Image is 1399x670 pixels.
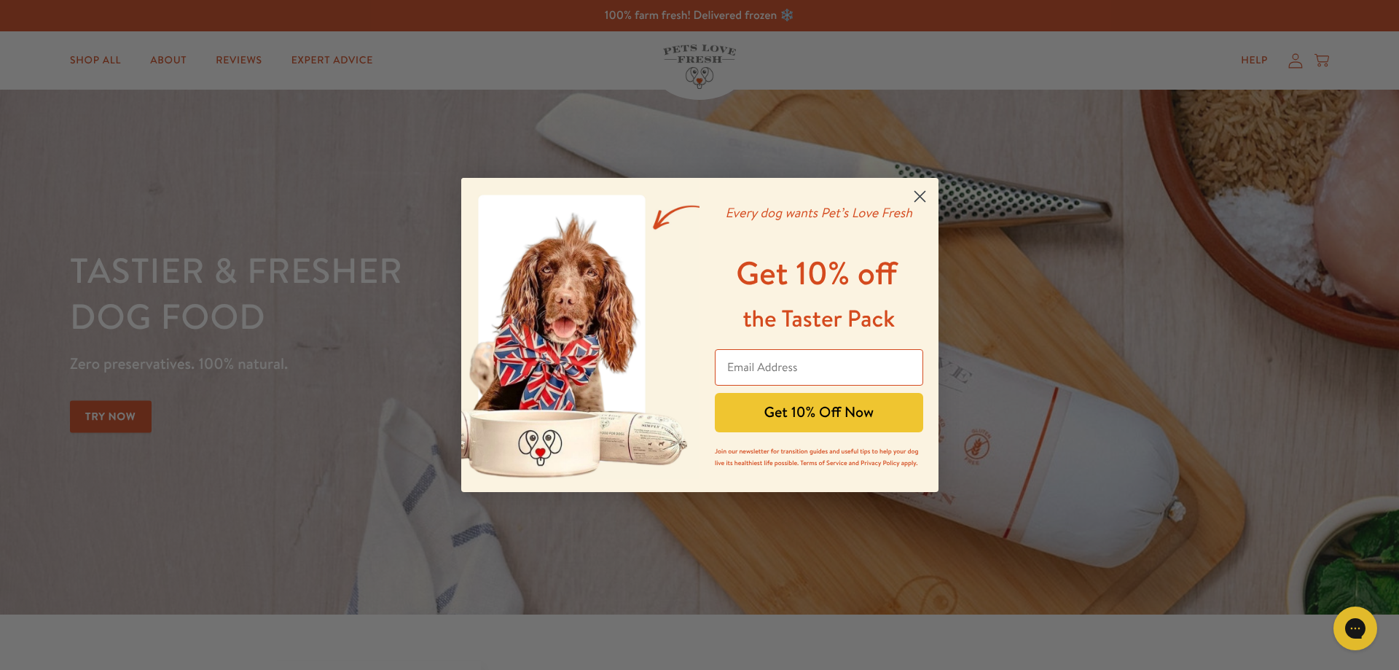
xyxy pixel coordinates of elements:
span: Join our newsletter for transition guides and useful tips to help your dog live its healthiest li... [715,446,918,467]
iframe: Gorgias live chat messenger [1326,601,1384,655]
button: Get 10% Off Now [715,393,923,432]
span: the Taster Pack [742,303,895,335]
span: Get 10% off [736,251,897,295]
em: Every dog wants Pet’s Love Fresh [725,203,912,222]
img: a400ef88-77f9-4908-94a9-4c138221a682.jpeg [461,178,700,492]
input: Email Address [715,349,923,386]
button: Close dialog [907,184,933,209]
